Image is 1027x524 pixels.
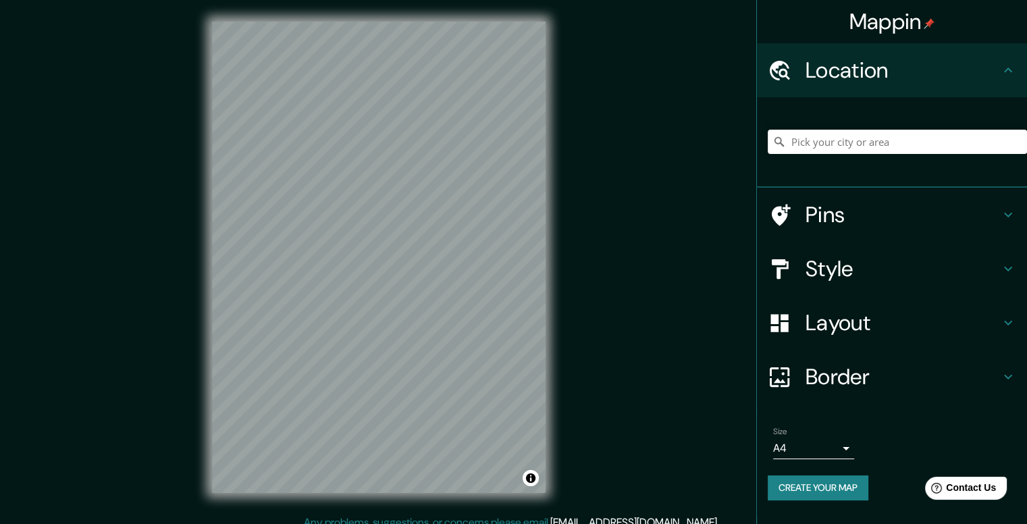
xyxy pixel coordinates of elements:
[757,43,1027,97] div: Location
[806,255,1000,282] h4: Style
[773,426,787,438] label: Size
[806,57,1000,84] h4: Location
[757,350,1027,404] div: Border
[523,470,539,486] button: Toggle attribution
[806,201,1000,228] h4: Pins
[757,242,1027,296] div: Style
[773,438,854,459] div: A4
[757,296,1027,350] div: Layout
[806,309,1000,336] h4: Layout
[806,363,1000,390] h4: Border
[212,22,546,493] canvas: Map
[849,8,935,35] h4: Mappin
[757,188,1027,242] div: Pins
[924,18,934,29] img: pin-icon.png
[907,471,1012,509] iframe: Help widget launcher
[768,130,1027,154] input: Pick your city or area
[768,475,868,500] button: Create your map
